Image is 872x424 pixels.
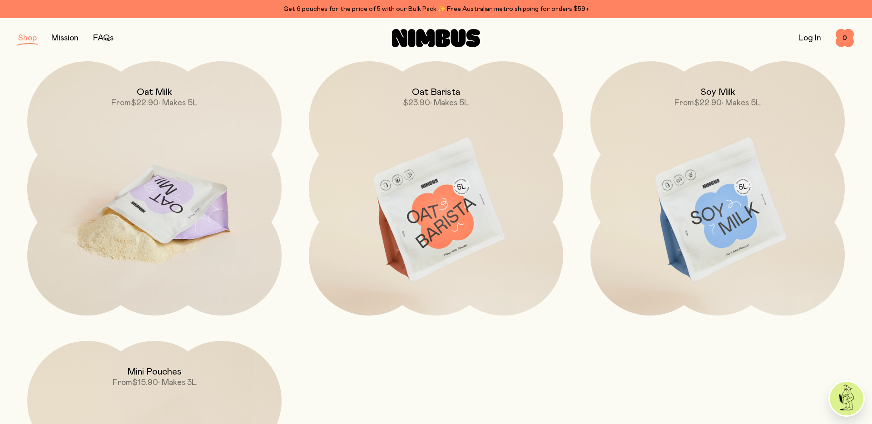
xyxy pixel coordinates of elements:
[403,99,430,107] span: $23.90
[590,61,845,316] a: Soy MilkFrom$22.90• Makes 5L
[674,99,694,107] span: From
[798,34,821,42] a: Log In
[127,366,182,377] h2: Mini Pouches
[412,87,460,98] h2: Oat Barista
[113,379,132,387] span: From
[722,99,761,107] span: • Makes 5L
[18,4,854,15] div: Get 6 pouches for the price of 5 with our Bulk Pack ✨ Free Australian metro shipping for orders $59+
[111,99,131,107] span: From
[93,34,114,42] a: FAQs
[158,379,197,387] span: • Makes 3L
[27,61,282,316] a: Oat MilkFrom$22.90• Makes 5L
[132,379,158,387] span: $15.90
[131,99,159,107] span: $22.90
[430,99,469,107] span: • Makes 5L
[159,99,198,107] span: • Makes 5L
[309,61,563,316] a: Oat Barista$23.90• Makes 5L
[836,29,854,47] button: 0
[694,99,722,107] span: $22.90
[137,87,172,98] h2: Oat Milk
[830,382,863,415] img: agent
[700,87,735,98] h2: Soy Milk
[51,34,79,42] a: Mission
